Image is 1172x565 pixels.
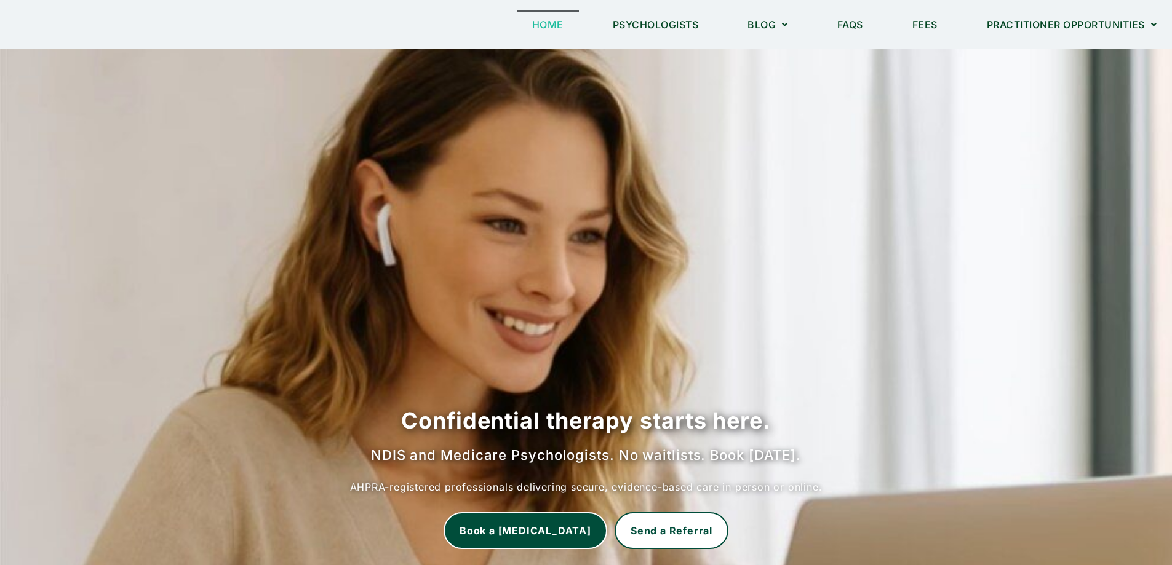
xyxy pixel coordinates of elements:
[732,10,803,39] a: Blog
[12,446,1160,465] h2: NDIS and Medicare Psychologists. No waitlists. Book [DATE].
[897,10,953,39] a: Fees
[12,405,1160,436] h1: Confidential therapy starts here.
[12,477,1160,497] p: AHPRA-registered professionals delivering secure, evidence-based care in person or online.
[444,512,607,549] a: Book a Psychologist Now
[597,10,714,39] a: Psychologists
[822,10,879,39] a: FAQs
[517,10,579,39] a: Home
[615,512,728,549] a: Send a Referral to Chat Corner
